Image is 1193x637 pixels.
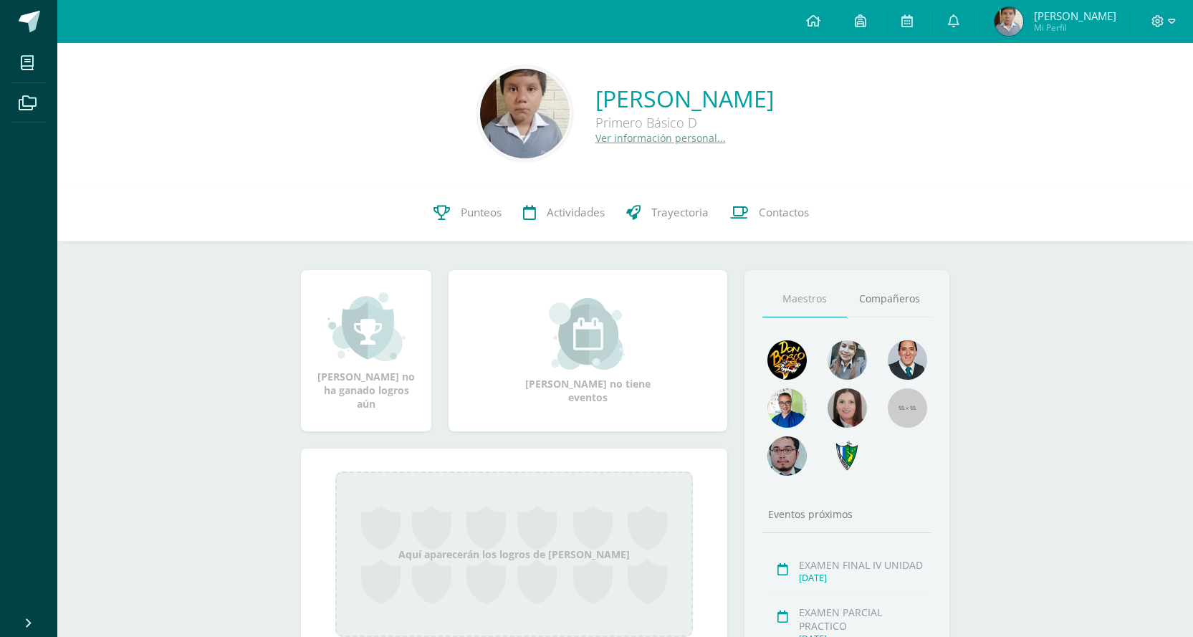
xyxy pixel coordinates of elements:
span: Punteos [461,205,502,220]
span: Actividades [547,205,605,220]
a: Punteos [423,184,512,241]
img: fa3ee579a16075afe409a863d26d9a77.png [995,7,1023,36]
div: [DATE] [799,572,927,584]
span: [PERSON_NAME] [1034,9,1116,23]
img: 44532e426e166dc3c2b83f816b1f02a2.png [480,69,570,158]
div: Aquí aparecerán los logros de [PERSON_NAME] [335,471,693,637]
img: 55x55 [888,388,927,428]
a: Maestros [762,281,847,317]
div: Eventos próximos [762,507,931,521]
img: 29fc2a48271e3f3676cb2cb292ff2552.png [767,340,807,380]
a: Ver información personal... [595,131,726,145]
img: achievement_small.png [327,291,406,363]
span: Mi Perfil [1034,21,1116,34]
div: EXAMEN PARCIAL PRACTICO [799,605,927,633]
span: Contactos [759,205,809,220]
img: event_small.png [549,298,627,370]
div: EXAMEN FINAL IV UNIDAD [799,558,927,572]
a: [PERSON_NAME] [595,83,774,114]
img: 45bd7986b8947ad7e5894cbc9b781108.png [828,340,867,380]
div: [PERSON_NAME] no ha ganado logros aún [315,291,417,411]
a: Actividades [512,184,615,241]
span: Trayectoria [651,205,709,220]
div: Primero Básico D [595,114,774,131]
a: Trayectoria [615,184,719,241]
img: eec80b72a0218df6e1b0c014193c2b59.png [888,340,927,380]
a: Contactos [719,184,820,241]
div: [PERSON_NAME] no tiene eventos [517,298,660,404]
img: 10741f48bcca31577cbcd80b61dad2f3.png [767,388,807,428]
a: Compañeros [847,281,931,317]
img: 67c3d6f6ad1c930a517675cdc903f95f.png [828,388,867,428]
img: 7cab5f6743d087d6deff47ee2e57ce0d.png [828,436,867,476]
img: d0e54f245e8330cebada5b5b95708334.png [767,436,807,476]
